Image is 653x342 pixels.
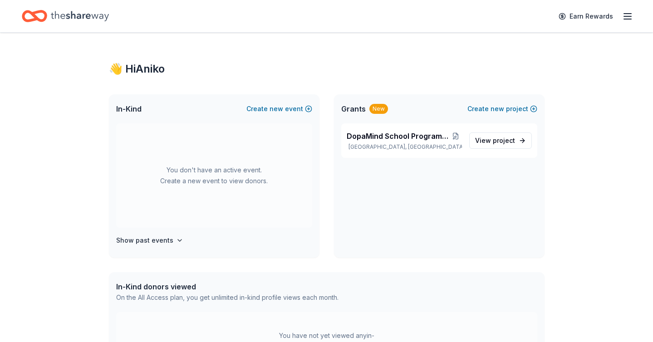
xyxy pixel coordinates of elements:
[270,103,283,114] span: new
[493,137,515,144] span: project
[116,103,142,114] span: In-Kind
[347,143,462,151] p: [GEOGRAPHIC_DATA], [GEOGRAPHIC_DATA]
[469,132,532,149] a: View project
[553,8,619,24] a: Earn Rewards
[116,281,339,292] div: In-Kind donors viewed
[341,103,366,114] span: Grants
[475,135,515,146] span: View
[246,103,312,114] button: Createnewevent
[116,292,339,303] div: On the All Access plan, you get unlimited in-kind profile views each month.
[491,103,504,114] span: new
[369,104,388,114] div: New
[116,123,312,228] div: You don't have an active event. Create a new event to view donors.
[109,62,545,76] div: 👋 Hi Aniko
[467,103,537,114] button: Createnewproject
[116,235,183,246] button: Show past events
[116,235,173,246] h4: Show past events
[347,131,450,142] span: DopaMind School Programs and Assemblies
[22,5,109,27] a: Home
